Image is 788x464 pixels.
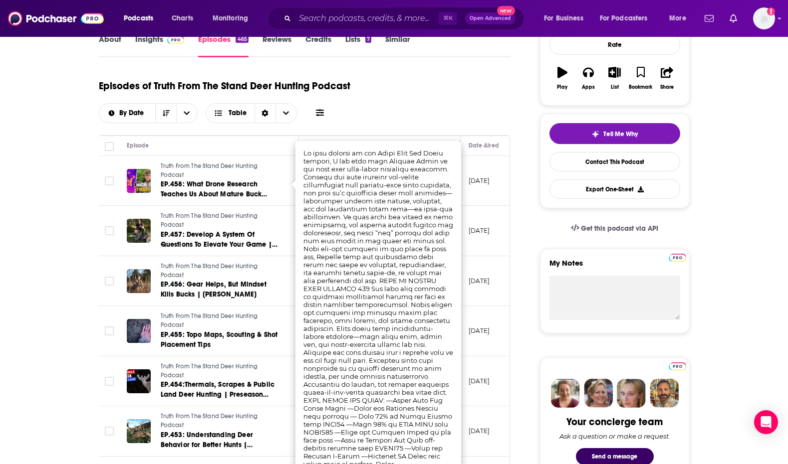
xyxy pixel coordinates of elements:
p: [DATE] [469,326,490,335]
a: EP.454:Thermals, Scrapes & Public Land Deer Hunting | Preseason Prep | [PERSON_NAME] [161,380,280,400]
span: Monitoring [213,11,248,25]
a: EP.457: Develop A System Of Questions To Elevate Your Game | [PERSON_NAME] [161,230,280,250]
a: Contact This Podcast [549,152,680,171]
a: Get this podcast via API [563,216,667,241]
a: Show notifications dropdown [726,10,741,27]
div: Bookmark [629,84,652,90]
div: Sort Direction [255,104,275,123]
img: Jon Profile [650,379,679,408]
button: Sort Direction [155,104,176,123]
span: EP.454:Thermals, Scrapes & Public Land Deer Hunting | Preseason Prep | [PERSON_NAME] [161,380,275,409]
button: open menu [117,10,166,26]
span: For Business [544,11,583,25]
p: [DATE] [469,176,490,185]
div: 7 [365,36,371,43]
span: EP.456: Gear Helps, But Mindset Kills Bucks | [PERSON_NAME] [161,280,266,299]
h1: Episodes of Truth From The Stand Deer Hunting Podcast [99,80,350,92]
div: Date Aired [469,140,499,152]
a: EP.455: Topo Maps, Scouting & Shot Placement Tips [161,330,280,350]
span: Open Advanced [470,16,511,21]
p: [DATE] [469,377,490,385]
img: Podchaser Pro [669,362,686,370]
img: Jules Profile [617,379,646,408]
a: Pro website [669,361,686,370]
a: Podchaser - Follow, Share and Rate Podcasts [8,9,104,28]
label: My Notes [549,258,680,276]
span: For Podcasters [600,11,648,25]
span: Tell Me Why [603,130,638,138]
div: Search podcasts, credits, & more... [277,7,533,30]
p: [DATE] [469,277,490,285]
a: Truth From The Stand Deer Hunting Podcast [161,312,280,329]
a: Similar [385,34,410,57]
span: Toggle select row [105,427,114,436]
img: User Profile [753,7,775,29]
button: Play [549,60,575,96]
span: ⌘ K [439,12,457,25]
a: Truth From The Stand Deer Hunting Podcast [161,262,280,280]
input: Search podcasts, credits, & more... [295,10,439,26]
button: tell me why sparkleTell Me Why [549,123,680,144]
a: EP.453: Understanding Deer Behavior for Better Hunts | [PERSON_NAME] [161,430,280,450]
button: List [601,60,627,96]
span: Truth From The Stand Deer Hunting Podcast [161,263,258,279]
div: 465 [236,36,248,43]
div: Open Intercom Messenger [754,410,778,434]
span: EP.453: Understanding Deer Behavior for Better Hunts | [PERSON_NAME] [161,431,253,459]
span: Toggle select row [105,176,114,185]
a: Reviews [263,34,291,57]
a: Credits [305,34,331,57]
button: Export One-Sheet [549,179,680,199]
span: Toggle select row [105,277,114,286]
span: Truth From The Stand Deer Hunting Podcast [161,312,258,328]
div: List [611,84,619,90]
div: Apps [582,84,595,90]
div: Description [306,140,338,152]
div: Ask a question or make a request. [559,432,670,440]
span: By Date [119,110,147,117]
button: Bookmark [628,60,654,96]
button: open menu [176,104,197,123]
a: Lists7 [345,34,371,57]
a: Show notifications dropdown [701,10,718,27]
a: Truth From The Stand Deer Hunting Podcast [161,412,280,430]
button: Share [654,60,680,96]
span: Truth From The Stand Deer Hunting Podcast [161,162,258,178]
span: Toggle select row [105,377,114,386]
div: Play [557,84,567,90]
a: Episodes465 [198,34,248,57]
div: Rate [549,34,680,55]
div: Share [660,84,674,90]
button: Show profile menu [753,7,775,29]
img: Barbara Profile [584,379,613,408]
button: Choose View [206,103,297,123]
span: EP.458: What Drone Research Teaches Us About Mature Buck Behavior [161,180,267,208]
span: Charts [172,11,193,25]
span: Toggle select row [105,226,114,235]
button: Apps [575,60,601,96]
span: Truth From The Stand Deer Hunting Podcast [161,363,258,379]
img: Sydney Profile [551,379,580,408]
svg: Add a profile image [767,7,775,15]
button: open menu [593,10,662,26]
span: New [497,6,515,15]
span: Truth From The Stand Deer Hunting Podcast [161,212,258,228]
img: Podchaser Pro [669,254,686,262]
span: Truth From The Stand Deer Hunting Podcast [161,413,258,429]
button: Column Actions [446,140,458,152]
a: Pro website [669,252,686,262]
img: Podchaser Pro [167,36,185,44]
span: Toggle select row [105,326,114,335]
a: EP.456: Gear Helps, But Mindset Kills Bucks | [PERSON_NAME] [161,280,280,300]
div: Episode [127,140,149,152]
span: Logged in as SonyAlexis [753,7,775,29]
span: More [669,11,686,25]
p: [DATE] [469,427,490,435]
a: Charts [165,10,199,26]
button: open menu [662,10,699,26]
a: Truth From The Stand Deer Hunting Podcast [161,362,280,380]
a: EP.458: What Drone Research Teaches Us About Mature Buck Behavior [161,179,280,199]
span: Podcasts [124,11,153,25]
span: EP.457: Develop A System Of Questions To Elevate Your Game | [PERSON_NAME] [161,230,277,259]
